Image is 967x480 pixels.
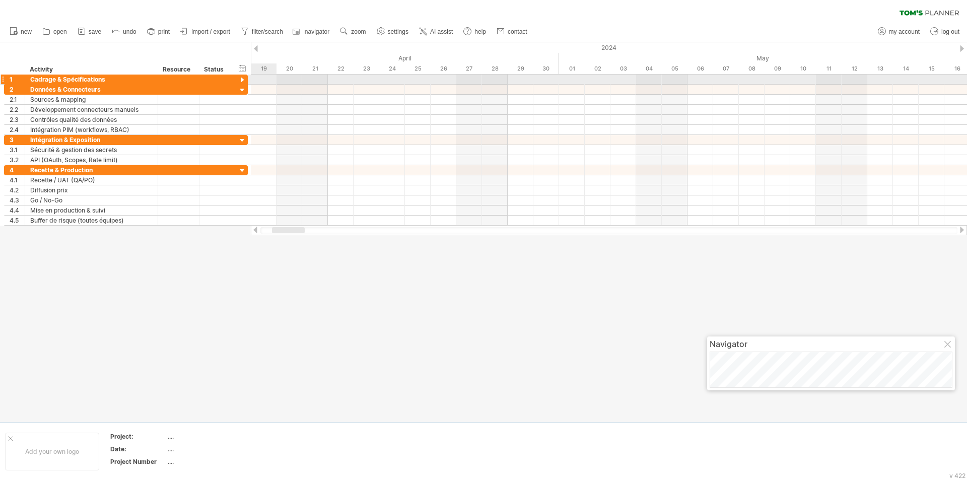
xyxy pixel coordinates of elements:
[328,63,354,74] div: Monday, 22 April 2024
[168,432,252,441] div: ....
[30,64,152,75] div: Activity
[790,63,816,74] div: Friday, 10 May 2024
[10,175,25,185] div: 4.1
[30,185,153,195] div: Diffusion prix
[75,25,104,38] a: save
[5,433,99,470] div: Add your own logo
[351,28,366,35] span: zoom
[431,63,456,74] div: Friday, 26 April 2024
[585,63,610,74] div: Thursday, 2 May 2024
[816,63,842,74] div: Saturday, 11 May 2024
[889,28,920,35] span: my account
[875,25,923,38] a: my account
[30,175,153,185] div: Recette / UAT (QA/PO)
[713,63,739,74] div: Tuesday, 7 May 2024
[191,28,230,35] span: import / export
[710,339,952,349] div: Navigator
[374,25,411,38] a: settings
[30,216,153,225] div: Buffer de risque (toutes équipes)
[204,64,226,75] div: Status
[482,63,508,74] div: Sunday, 28 April 2024
[21,28,32,35] span: new
[10,165,25,175] div: 4
[10,105,25,114] div: 2.2
[30,205,153,215] div: Mise en production & suivi
[168,445,252,453] div: ....
[30,155,153,165] div: API (OAuth, Scopes, Rate limit)
[89,28,101,35] span: save
[10,125,25,134] div: 2.4
[277,63,302,74] div: Saturday, 20 April 2024
[238,25,286,38] a: filter/search
[10,195,25,205] div: 4.3
[30,95,153,104] div: Sources & mapping
[30,115,153,124] div: Contrôles qualité des données
[474,28,486,35] span: help
[110,445,166,453] div: Date:
[163,64,193,75] div: Resource
[168,457,252,466] div: ....
[7,25,35,38] a: new
[636,63,662,74] div: Saturday, 4 May 2024
[10,75,25,84] div: 1
[508,63,533,74] div: Monday, 29 April 2024
[30,195,153,205] div: Go / No-Go
[379,63,405,74] div: Wednesday, 24 April 2024
[10,216,25,225] div: 4.5
[10,145,25,155] div: 3.1
[123,28,136,35] span: undo
[10,85,25,94] div: 2
[687,63,713,74] div: Monday, 6 May 2024
[417,25,456,38] a: AI assist
[30,165,153,175] div: Recette & Production
[10,155,25,165] div: 3.2
[456,63,482,74] div: Saturday, 27 April 2024
[533,63,559,74] div: Tuesday, 30 April 2024
[302,63,328,74] div: Sunday, 21 April 2024
[251,63,277,74] div: Friday, 19 April 2024
[739,63,765,74] div: Wednesday, 8 May 2024
[388,28,408,35] span: settings
[928,25,962,38] a: log out
[30,125,153,134] div: Intégration PIM (workflows, RBAC)
[867,63,893,74] div: Monday, 13 May 2024
[337,25,369,38] a: zoom
[252,28,283,35] span: filter/search
[30,75,153,84] div: Cadrage & Spécifications
[10,135,25,145] div: 3
[30,85,153,94] div: Données & Connecteurs
[461,25,489,38] a: help
[53,28,67,35] span: open
[10,205,25,215] div: 4.4
[30,145,153,155] div: Sécurité & gestion des secrets
[10,185,25,195] div: 4.2
[30,135,153,145] div: Intégration & Exposition
[145,25,173,38] a: print
[354,63,379,74] div: Tuesday, 23 April 2024
[941,28,959,35] span: log out
[610,63,636,74] div: Friday, 3 May 2024
[110,432,166,441] div: Project:
[110,457,166,466] div: Project Number
[109,25,140,38] a: undo
[30,105,153,114] div: Développement connecteurs manuels
[765,63,790,74] div: Thursday, 9 May 2024
[158,28,170,35] span: print
[949,472,965,479] div: v 422
[10,95,25,104] div: 2.1
[842,63,867,74] div: Sunday, 12 May 2024
[405,63,431,74] div: Thursday, 25 April 2024
[178,25,233,38] a: import / export
[559,63,585,74] div: Wednesday, 1 May 2024
[662,63,687,74] div: Sunday, 5 May 2024
[430,28,453,35] span: AI assist
[10,115,25,124] div: 2.3
[40,25,70,38] a: open
[919,63,944,74] div: Wednesday, 15 May 2024
[291,25,332,38] a: navigator
[494,25,530,38] a: contact
[305,28,329,35] span: navigator
[508,28,527,35] span: contact
[893,63,919,74] div: Tuesday, 14 May 2024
